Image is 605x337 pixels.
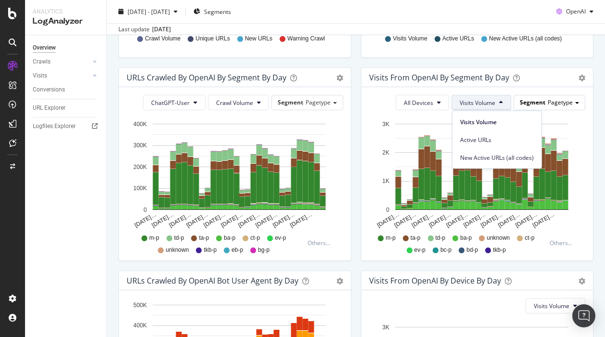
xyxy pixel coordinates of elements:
[460,117,534,126] span: Visits Volume
[548,98,573,106] span: Pagetype
[579,278,585,285] div: gear
[145,35,180,43] span: Crawl Volume
[133,302,147,309] text: 500K
[460,234,472,242] span: ba-p
[382,149,389,156] text: 2K
[33,8,99,16] div: Analytics
[204,246,217,254] span: tkb-p
[250,234,260,242] span: ct-p
[33,121,76,131] div: Logfiles Explorer
[33,103,65,113] div: URL Explorer
[460,99,495,107] span: Visits Volume
[525,234,534,242] span: ct-p
[133,164,147,170] text: 200K
[336,75,343,81] div: gear
[118,25,171,34] div: Last update
[451,95,511,110] button: Visits Volume
[466,246,478,254] span: bd-p
[204,7,231,15] span: Segments
[308,239,335,247] div: Others...
[199,234,209,242] span: ta-p
[393,35,427,43] span: Visits Volume
[489,35,562,43] span: New Active URLs (all codes)
[195,35,230,43] span: Unique URLs
[460,153,534,162] span: New Active URLs (all codes)
[33,85,100,95] a: Conversions
[534,302,569,310] span: Visits Volume
[127,276,298,285] div: URLs Crawled by OpenAI bot User Agent By Day
[382,324,389,331] text: 3K
[386,234,396,242] span: m-p
[369,118,586,230] svg: A chart.
[174,234,184,242] span: td-p
[208,95,269,110] button: Crawl Volume
[127,73,286,82] div: URLs Crawled by OpenAI By Segment By Day
[152,25,171,34] div: [DATE]
[404,99,433,107] span: All Devices
[128,7,170,15] span: [DATE] - [DATE]
[579,75,585,81] div: gear
[224,234,235,242] span: ba-p
[553,4,597,19] button: OpenAI
[306,98,331,106] span: Pagetype
[275,234,286,242] span: ev-p
[166,246,189,254] span: unknown
[133,142,147,149] text: 300K
[382,178,389,185] text: 1K
[143,207,147,213] text: 0
[287,35,325,43] span: Warning Crawl
[33,43,56,53] div: Overview
[127,118,343,230] svg: A chart.
[278,98,303,106] span: Segment
[566,7,586,15] span: OpenAI
[190,4,235,19] button: Segments
[258,246,270,254] span: bg-p
[526,298,585,313] button: Visits Volume
[149,234,159,242] span: m-p
[33,57,90,67] a: Crawls
[369,73,509,82] div: Visits from OpenAI By Segment By Day
[151,99,190,107] span: ChatGPT-User
[396,95,449,110] button: All Devices
[493,246,506,254] span: tkb-p
[33,103,100,113] a: URL Explorer
[133,185,147,192] text: 100K
[520,98,545,106] span: Segment
[386,207,389,213] text: 0
[133,323,147,329] text: 400K
[436,234,446,242] span: td-p
[33,16,99,27] div: LogAnalyzer
[232,246,243,254] span: eb-p
[216,99,253,107] span: Crawl Volume
[143,95,206,110] button: ChatGPT-User
[440,246,451,254] span: bc-p
[336,278,343,285] div: gear
[460,135,534,144] span: Active URLs
[572,304,595,327] div: Open Intercom Messenger
[382,121,389,128] text: 3K
[33,43,100,53] a: Overview
[414,246,425,254] span: ev-p
[411,234,421,242] span: ta-p
[550,239,577,247] div: Others...
[33,71,47,81] div: Visits
[115,4,181,19] button: [DATE] - [DATE]
[442,35,474,43] span: Active URLs
[33,71,90,81] a: Visits
[33,121,100,131] a: Logfiles Explorer
[369,276,501,285] div: Visits From OpenAI By Device By Day
[487,234,510,242] span: unknown
[33,85,65,95] div: Conversions
[133,121,147,128] text: 400K
[245,35,272,43] span: New URLs
[33,57,51,67] div: Crawls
